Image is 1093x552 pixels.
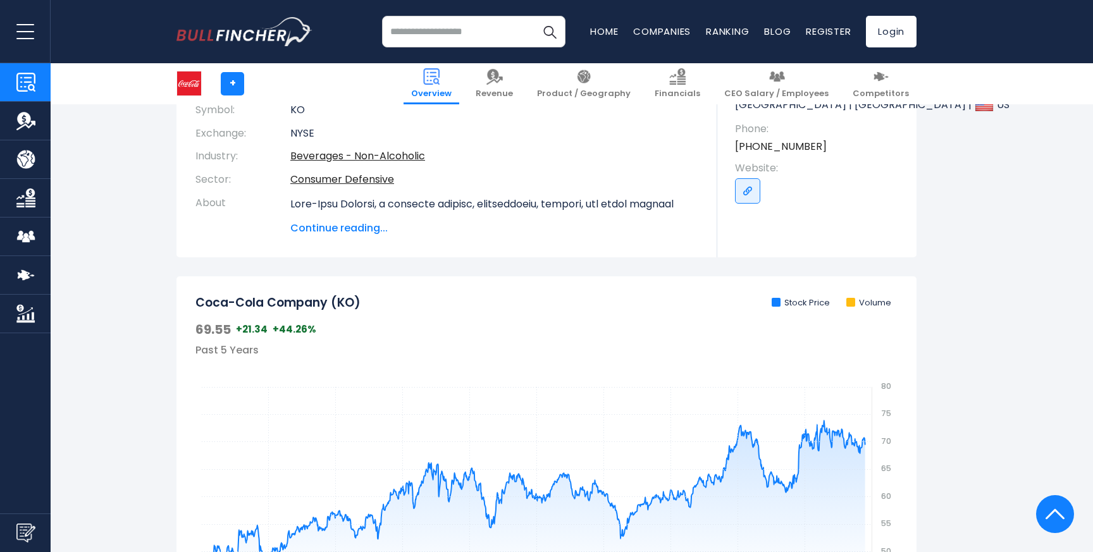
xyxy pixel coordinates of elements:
[195,295,361,311] h2: Coca-Cola Company (KO)
[195,168,290,192] th: Sector:
[195,122,290,145] th: Exchange:
[195,192,290,236] th: About
[476,89,513,99] span: Revenue
[290,149,425,163] a: Beverages - Non-Alcoholic
[290,99,698,122] td: KO
[404,63,459,104] a: Overview
[881,408,891,419] text: 75
[655,89,700,99] span: Financials
[290,122,698,145] td: NYSE
[866,16,917,47] a: Login
[590,25,618,38] a: Home
[177,71,201,95] img: KO logo
[468,63,521,104] a: Revenue
[534,16,565,47] button: Search
[411,89,452,99] span: Overview
[290,197,698,439] p: Lore-Ipsu Dolorsi, a consecte adipisc, elitseddoeiu, tempori, utl etdol magnaal enimadminimv quis...
[290,172,394,187] a: Consumer Defensive
[633,25,691,38] a: Companies
[881,436,891,446] text: 70
[881,463,891,474] text: 65
[806,25,851,38] a: Register
[772,298,830,309] li: Stock Price
[195,145,290,168] th: Industry:
[881,518,891,529] text: 55
[717,63,836,104] a: CEO Salary / Employees
[195,321,231,338] span: 69.55
[537,89,631,99] span: Product / Geography
[706,25,749,38] a: Ranking
[290,221,698,236] span: Continue reading...
[529,63,638,104] a: Product / Geography
[195,343,259,357] span: Past 5 Years
[195,99,290,122] th: Symbol:
[735,161,904,175] span: Website:
[176,17,312,46] img: bullfincher logo
[881,381,891,391] text: 80
[221,72,244,95] a: +
[735,122,904,136] span: Phone:
[764,25,791,38] a: Blog
[735,95,904,114] p: [GEOGRAPHIC_DATA] | [GEOGRAPHIC_DATA] | US
[845,63,917,104] a: Competitors
[881,491,891,501] text: 60
[236,323,268,336] span: +21.34
[846,298,891,309] li: Volume
[724,89,829,99] span: CEO Salary / Employees
[735,178,760,204] a: Go to link
[273,323,316,336] span: +44.26%
[853,89,909,99] span: Competitors
[176,17,312,46] a: Go to homepage
[647,63,708,104] a: Financials
[735,140,827,154] a: [PHONE_NUMBER]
